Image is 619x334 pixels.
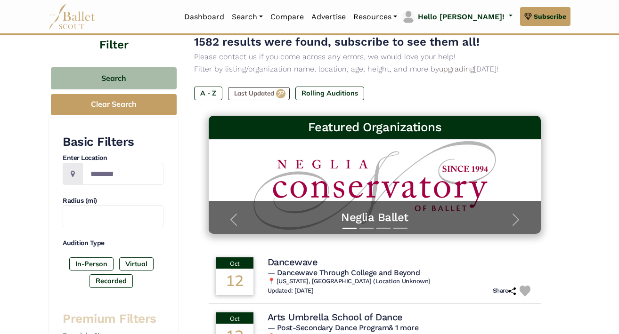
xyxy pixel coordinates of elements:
[308,7,350,27] a: Advertise
[493,287,516,295] h6: Share
[63,239,163,248] h4: Audition Type
[63,134,163,150] h3: Basic Filters
[268,278,534,286] h6: 📍 [US_STATE], [GEOGRAPHIC_DATA] (Location Unknown)
[218,210,532,225] a: Neglia Ballet
[51,67,177,89] button: Search
[520,7,570,26] a: Subscribe
[194,51,555,63] p: Please contact us if you come across any errors, we would love your help!
[534,11,566,22] span: Subscribe
[228,87,290,100] label: Last Updated
[51,94,177,115] button: Clear Search
[268,323,419,332] span: — Post-Secondary Dance Program
[63,153,163,163] h4: Enter Location
[216,312,253,324] div: Oct
[342,223,357,234] button: Slide 1
[267,7,308,27] a: Compare
[359,223,374,234] button: Slide 2
[216,119,534,135] h3: Featured Organizations
[524,11,532,22] img: gem.svg
[216,257,253,269] div: Oct
[439,64,474,73] a: upgrading
[350,7,401,27] a: Resources
[194,87,222,100] label: A - Z
[228,7,267,27] a: Search
[268,268,420,277] span: — Dancewave Through College and Beyond
[180,7,228,27] a: Dashboard
[69,257,114,270] label: In-Person
[119,257,154,270] label: Virtual
[389,323,418,332] a: & 1 more
[194,63,555,75] p: Filter by listing/organization name, location, age, height, and more by [DATE]!
[63,311,163,327] h3: Premium Filters
[393,223,407,234] button: Slide 4
[82,163,163,185] input: Location
[268,256,318,268] h4: Dancewave
[63,196,163,206] h4: Radius (mi)
[401,9,513,24] a: profile picture Hello [PERSON_NAME]!
[268,287,314,295] h6: Updated: [DATE]
[49,18,179,53] h4: Filter
[216,269,253,295] div: 12
[194,35,480,48] span: 1582 results were found, subscribe to see them all!
[90,274,133,287] label: Recorded
[295,87,364,100] label: Rolling Auditions
[268,311,403,323] h4: Arts Umbrella School of Dance
[418,11,505,23] p: Hello [PERSON_NAME]!
[402,10,415,24] img: profile picture
[376,223,391,234] button: Slide 3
